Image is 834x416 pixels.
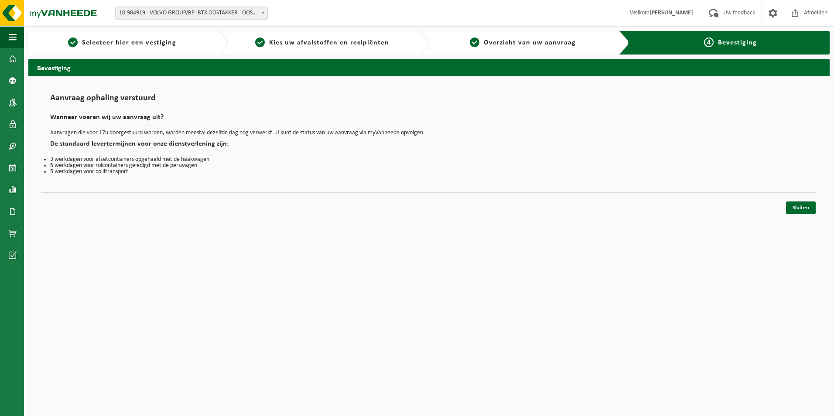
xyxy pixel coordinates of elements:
li: 5 werkdagen voor rolcontainers geledigd met de perswagen [50,163,808,169]
span: 1 [68,38,78,47]
span: Kies uw afvalstoffen en recipiënten [269,39,389,46]
strong: [PERSON_NAME] [649,10,693,16]
a: 3Overzicht van uw aanvraag [434,38,612,48]
p: Aanvragen die voor 17u doorgestuurd worden, worden meestal dezelfde dag nog verwerkt. U kunt de s... [50,130,808,136]
h2: De standaard levertermijnen voor onze dienstverlening zijn: [50,140,808,152]
li: 5 werkdagen voor collitransport [50,169,808,175]
a: 1Selecteer hier een vestiging [33,38,211,48]
span: 3 [470,38,479,47]
span: 4 [704,38,714,47]
span: 10-904919 - VOLVO GROUP/BP- BTX OOSTAKKER - OOSTAKKER [116,7,267,19]
h2: Bevestiging [28,59,830,76]
h2: Wanneer voeren wij uw aanvraag uit? [50,114,808,126]
span: Selecteer hier een vestiging [82,39,176,46]
li: 3 werkdagen voor afzetcontainers opgehaald met de haakwagen [50,157,808,163]
h1: Aanvraag ophaling verstuurd [50,94,808,107]
span: Overzicht van uw aanvraag [484,39,576,46]
span: 10-904919 - VOLVO GROUP/BP- BTX OOSTAKKER - OOSTAKKER [115,7,268,20]
span: Bevestiging [718,39,757,46]
a: 2Kies uw afvalstoffen en recipiënten [233,38,411,48]
a: Sluiten [786,201,816,214]
span: 2 [255,38,265,47]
